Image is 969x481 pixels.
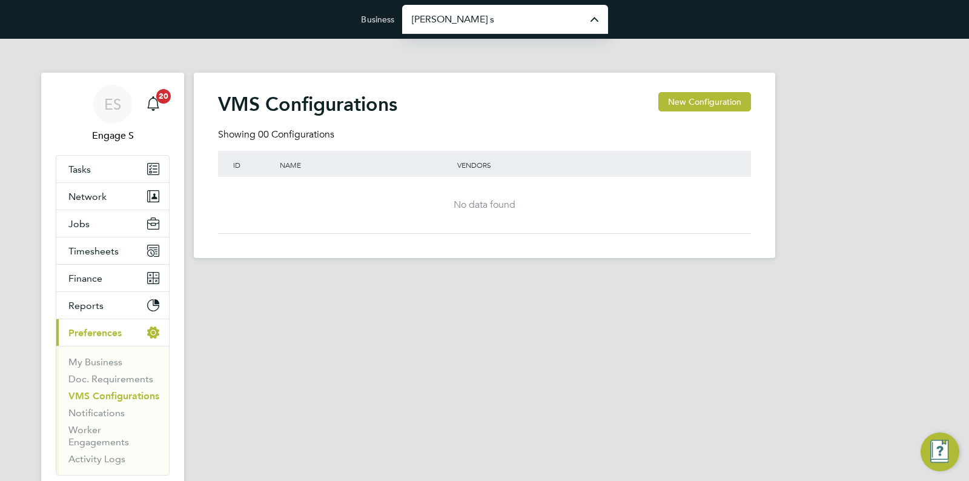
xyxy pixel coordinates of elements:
span: 00 Configurations [258,128,334,141]
a: Tasks [56,156,169,182]
button: Jobs [56,210,169,237]
button: Finance [56,265,169,291]
label: Business [361,14,394,25]
div: Preferences [56,346,169,475]
a: ESEngage S [56,85,170,143]
a: 20 [141,85,165,124]
a: Notifications [68,407,125,419]
button: Timesheets [56,237,169,264]
span: 20 [156,89,171,104]
div: No data found [230,199,739,211]
span: Timesheets [68,245,119,257]
span: Reports [68,300,104,311]
button: Engage Resource Center [921,433,959,471]
span: Network [68,191,107,202]
div: Showing [218,128,337,141]
a: Worker Engagements [68,424,129,448]
button: New Configuration [658,92,751,111]
button: Preferences [56,319,169,346]
div: Name [271,151,454,179]
div: Vendors [454,151,739,179]
span: Engage S [56,128,170,143]
div: ID [230,151,271,179]
span: Tasks [68,164,91,175]
a: My Business [68,356,122,368]
a: Activity Logs [68,453,125,465]
h2: VMS Configurations [218,92,397,116]
span: Finance [68,273,102,284]
a: Doc. Requirements [68,373,153,385]
span: Preferences [68,327,122,339]
a: VMS Configurations [68,390,159,402]
span: Jobs [68,218,90,230]
button: Reports [56,292,169,319]
button: Network [56,183,169,210]
span: ES [104,96,121,112]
